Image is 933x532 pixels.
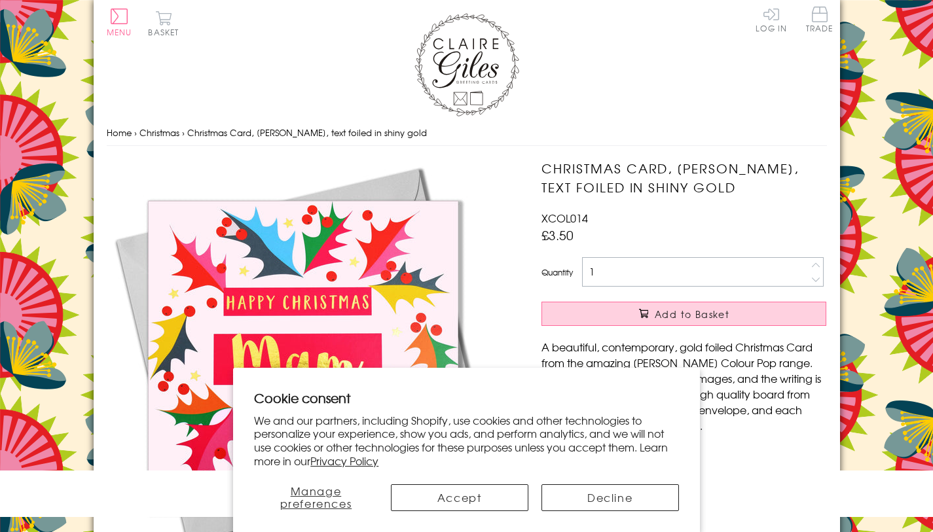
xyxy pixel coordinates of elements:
[541,484,679,511] button: Decline
[182,126,185,139] span: ›
[134,126,137,139] span: ›
[254,414,679,468] p: We and our partners, including Shopify, use cookies and other technologies to personalize your ex...
[310,453,378,469] a: Privacy Policy
[391,484,528,511] button: Accept
[146,10,182,36] button: Basket
[541,210,588,226] span: XCOL014
[541,339,826,433] p: A beautiful, contemporary, gold foiled Christmas Card from the amazing [PERSON_NAME] Colour Pop r...
[187,126,427,139] span: Christmas Card, [PERSON_NAME], text foiled in shiny gold
[541,226,574,244] span: £3.50
[414,13,519,116] img: Claire Giles Greetings Cards
[806,7,833,32] span: Trade
[541,266,573,278] label: Quantity
[107,126,132,139] a: Home
[107,26,132,38] span: Menu
[139,126,179,139] a: Christmas
[280,483,352,511] span: Manage preferences
[655,308,729,321] span: Add to Basket
[541,302,826,326] button: Add to Basket
[254,389,679,407] h2: Cookie consent
[806,7,833,35] a: Trade
[756,7,787,32] a: Log In
[254,484,377,511] button: Manage preferences
[107,9,132,36] button: Menu
[107,120,827,147] nav: breadcrumbs
[541,159,826,197] h1: Christmas Card, [PERSON_NAME], text foiled in shiny gold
